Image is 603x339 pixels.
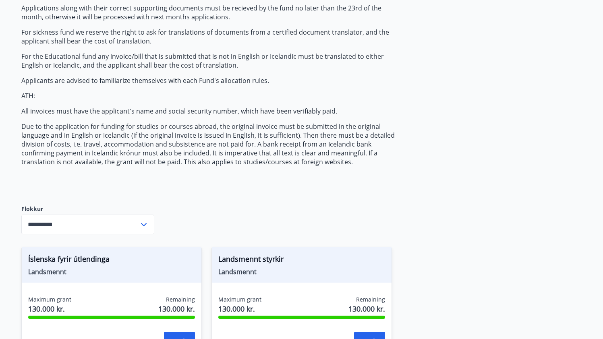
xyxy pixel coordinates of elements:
span: Landsmennt styrkir [218,254,385,267]
span: Landsmennt [28,267,195,276]
label: Flokkur [21,205,154,213]
span: 130.000 kr. [348,304,385,314]
span: 130.000 kr. [158,304,195,314]
span: Íslenska fyrir útlendinga [28,254,195,267]
span: 130.000 kr. [218,304,261,314]
p: Applicants are advised to familiarize themselves with each Fund's allocation rules. [21,76,402,85]
span: Remaining [356,296,385,304]
p: ATH: [21,91,402,100]
span: Maximum grant [28,296,71,304]
span: Landsmennt [218,267,385,276]
p: For the Educational fund any invoice/bill that is submitted that is not in English or Icelandic m... [21,52,402,70]
p: Applications along with their correct supporting documents must be recieved by the fund no later ... [21,4,402,21]
p: Due to the application for funding for studies or courses abroad, the original invoice must be su... [21,122,402,166]
span: Remaining [166,296,195,304]
span: 130.000 kr. [28,304,71,314]
span: Maximum grant [218,296,261,304]
p: For sickness fund we reserve the right to ask for translations of documents from a certified docu... [21,28,402,45]
p: All invoices must have the applicant's name and social security number, which have been verifiabl... [21,107,402,116]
